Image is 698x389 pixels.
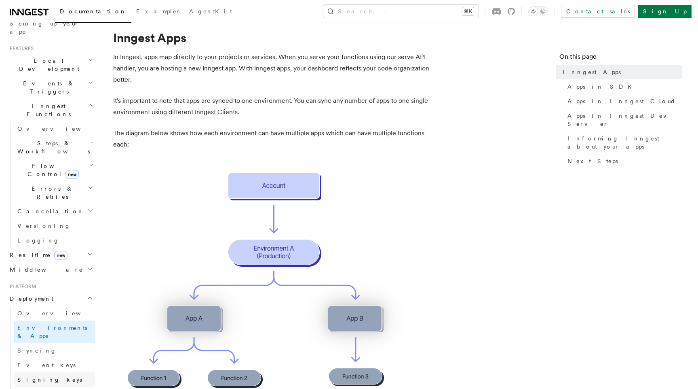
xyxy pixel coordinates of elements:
[559,65,682,79] a: Inngest Apps
[6,57,88,73] span: Local Development
[14,181,95,204] button: Errors & Retries
[6,79,88,96] span: Events & Triggers
[559,52,682,65] h4: On this page
[131,2,184,22] a: Examples
[55,2,131,23] a: Documentation
[6,266,83,274] span: Middleware
[17,237,59,244] span: Logging
[14,139,90,155] span: Steps & Workflows
[6,283,36,290] span: Platform
[567,97,676,105] span: Apps in Inngest Cloud
[323,5,479,18] button: Search...⌘K
[14,219,95,233] a: Versioning
[17,376,82,383] span: Signing keys
[60,8,127,15] span: Documentation
[6,248,95,262] button: Realtimenew
[136,8,179,15] span: Examples
[14,372,95,387] a: Signing keys
[17,125,101,132] span: Overview
[14,185,88,201] span: Errors & Retries
[14,162,89,178] span: Flow Control
[564,131,682,154] a: Informing Inngest about your apps
[17,310,101,317] span: Overview
[189,8,232,15] span: AgentKit
[14,204,95,219] button: Cancellation
[6,45,34,52] span: Features
[6,53,95,76] button: Local Development
[113,30,437,45] h1: Inngest Apps
[6,76,95,99] button: Events & Triggers
[14,207,84,215] span: Cancellation
[6,16,95,39] a: Setting up your app
[6,262,95,277] button: Middleware
[6,291,95,306] button: Deployment
[6,251,67,259] span: Realtime
[14,321,95,343] a: Environments & Apps
[567,83,637,91] span: Apps in SDK
[17,362,76,368] span: Event keys
[14,306,95,321] a: Overview
[14,121,95,136] a: Overview
[567,157,618,165] span: Next Steps
[17,325,87,339] span: Environments & Apps
[14,358,95,372] a: Event keys
[54,251,67,260] span: new
[17,347,57,354] span: Syncing
[113,51,437,85] p: In Inngest, apps map directly to your projects or services. When you serve your functions using o...
[6,102,87,118] span: Inngest Functions
[564,108,682,131] a: Apps in Inngest Dev Server
[184,2,237,22] a: AgentKit
[561,5,635,18] a: Contact sales
[65,170,79,179] span: new
[14,159,95,181] button: Flow Controlnew
[113,128,437,150] p: The diagram below shows how each environment can have multiple apps which can have multiple funct...
[462,7,474,15] kbd: ⌘K
[528,6,548,16] button: Toggle dark mode
[6,99,95,121] button: Inngest Functions
[567,112,682,128] span: Apps in Inngest Dev Server
[6,121,95,248] div: Inngest Functions
[14,136,95,159] button: Steps & Workflows
[564,154,682,168] a: Next Steps
[113,95,437,118] p: It's important to note that apps are synced to one environment. You can sync any number of apps t...
[638,5,692,18] a: Sign Up
[6,295,53,303] span: Deployment
[14,233,95,248] a: Logging
[567,134,682,151] span: Informing Inngest about your apps
[563,68,621,76] span: Inngest Apps
[17,223,71,229] span: Versioning
[564,94,682,108] a: Apps in Inngest Cloud
[564,79,682,94] a: Apps in SDK
[14,343,95,358] a: Syncing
